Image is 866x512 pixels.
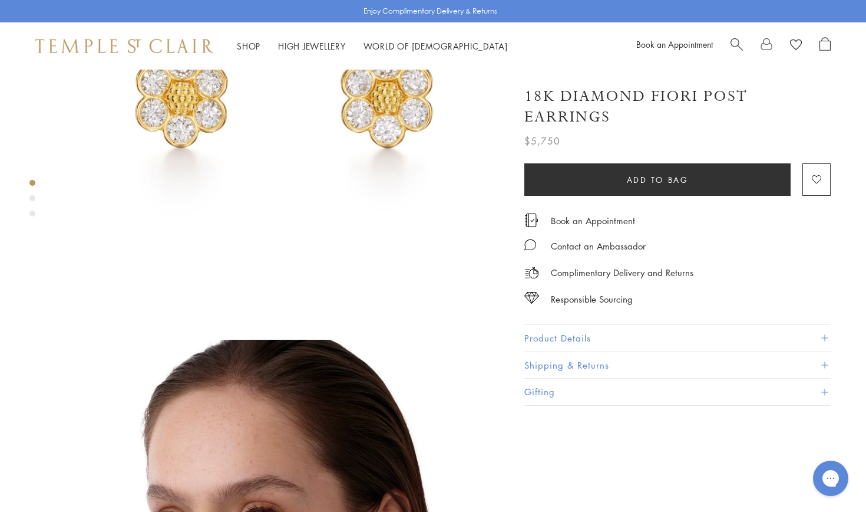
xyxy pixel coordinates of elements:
[524,214,538,227] img: icon_appointment.svg
[524,325,831,352] button: Product Details
[551,214,635,227] a: Book an Appointment
[524,163,791,196] button: Add to bag
[524,239,536,251] img: MessageIcon-01_2.svg
[35,39,213,53] img: Temple St. Clair
[551,292,633,307] div: Responsible Sourcing
[524,379,831,405] button: Gifting
[524,86,831,127] h1: 18K Diamond Fiori Post Earrings
[790,37,802,55] a: View Wishlist
[636,38,713,50] a: Book an Appointment
[731,37,743,55] a: Search
[363,40,508,52] a: World of [DEMOGRAPHIC_DATA]World of [DEMOGRAPHIC_DATA]
[237,39,508,54] nav: Main navigation
[627,173,689,186] span: Add to bag
[278,40,346,52] a: High JewelleryHigh Jewellery
[551,265,693,280] p: Complimentary Delivery and Returns
[524,265,539,280] img: icon_delivery.svg
[819,37,831,55] a: Open Shopping Bag
[807,457,854,500] iframe: Gorgias live chat messenger
[29,177,35,226] div: Product gallery navigation
[237,40,260,52] a: ShopShop
[363,5,497,17] p: Enjoy Complimentary Delivery & Returns
[524,292,539,304] img: icon_sourcing.svg
[524,352,831,379] button: Shipping & Returns
[551,239,646,254] div: Contact an Ambassador
[524,133,560,149] span: $5,750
